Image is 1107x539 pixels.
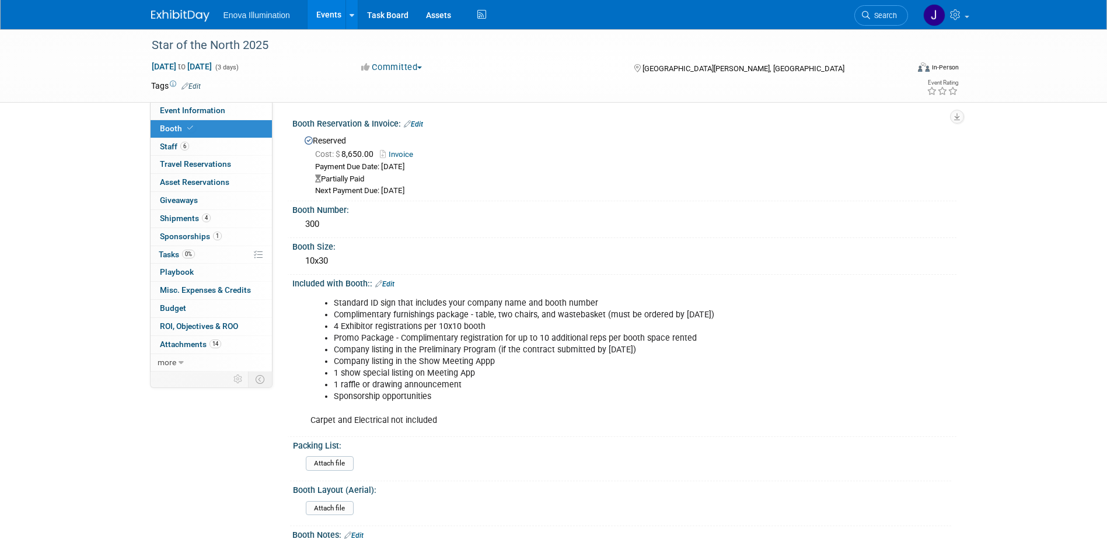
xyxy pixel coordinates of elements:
div: Booth Reservation & Invoice: [292,115,956,130]
div: Payment Due Date: [DATE] [315,162,948,173]
div: Booth Layout (Aerial): [293,481,951,496]
span: (3 days) [214,64,239,71]
span: more [158,358,176,367]
a: Sponsorships1 [151,228,272,246]
div: Included with Booth:: [292,275,956,290]
li: 1 raffle or drawing announcement [334,379,821,391]
a: Tasks0% [151,246,272,264]
span: Enova Illumination [224,10,290,20]
td: Toggle Event Tabs [248,372,272,387]
td: Tags [151,80,201,92]
span: Event Information [160,106,225,115]
div: 10x30 [301,252,948,270]
div: Star of the North 2025 [148,35,891,56]
i: Booth reservation complete [187,125,193,131]
div: Event Rating [927,80,958,86]
a: ROI, Objectives & ROO [151,318,272,335]
span: 6 [180,142,189,150]
span: Shipments [160,213,211,223]
span: 0% [182,250,195,258]
span: [GEOGRAPHIC_DATA][PERSON_NAME], [GEOGRAPHIC_DATA] [642,64,844,73]
span: Booth [160,124,195,133]
li: 1 show special listing on Meeting App [334,367,821,379]
span: Misc. Expenses & Credits [160,285,251,295]
div: 300 [301,215,948,233]
a: Search [854,5,908,26]
li: Company listing in the Show Meeting Appp [334,356,821,367]
a: Misc. Expenses & Credits [151,282,272,299]
a: Booth [151,120,272,138]
span: [DATE] [DATE] [151,61,212,72]
span: 8,650.00 [315,149,378,159]
a: Budget [151,300,272,317]
img: Format-Inperson.png [918,62,930,72]
li: 4 Exhibitor registrations per 10x10 booth [334,321,821,332]
a: Giveaways [151,192,272,209]
span: Staff [160,142,189,151]
a: Asset Reservations [151,174,272,191]
a: Travel Reservations [151,156,272,173]
div: Packing List: [293,437,951,452]
div: Booth Size: [292,238,956,253]
span: Attachments [160,339,221,349]
span: to [176,62,187,71]
span: Sponsorships [160,232,222,241]
td: Personalize Event Tab Strip [228,372,249,387]
img: ExhibitDay [151,10,209,22]
a: Edit [404,120,423,128]
span: Giveaways [160,195,198,205]
span: Search [870,11,897,20]
a: Staff6 [151,138,272,156]
span: Budget [160,303,186,313]
span: 4 [202,213,211,222]
div: Carpet and Electrical not included [302,292,828,432]
a: Shipments4 [151,210,272,228]
li: Promo Package - Complimentary registration for up to 10 additional reps per booth space rented [334,332,821,344]
div: Reserved [301,132,948,197]
div: In-Person [931,63,959,72]
div: Booth Number: [292,201,956,216]
span: Travel Reservations [160,159,231,169]
a: Edit [375,280,394,288]
div: Next Payment Due: [DATE] [315,185,948,197]
div: Event Format [839,61,959,78]
span: 14 [209,339,221,348]
div: Partially Paid [315,174,948,185]
span: ROI, Objectives & ROO [160,321,238,331]
a: Playbook [151,264,272,281]
span: Cost: $ [315,149,341,159]
li: Standard ID sign that includes your company name and booth number [334,297,821,309]
a: Attachments14 [151,336,272,353]
a: Edit [181,82,201,90]
span: 1 [213,232,222,240]
a: Event Information [151,102,272,120]
span: Playbook [160,267,194,276]
a: more [151,354,272,372]
span: Asset Reservations [160,177,229,187]
li: Company listing in the Preliminary Program (if the contract submitted by [DATE]) [334,344,821,356]
img: Janelle Tlusty [923,4,945,26]
li: Complimentary furnishings package - table, two chairs, and wastebasket (must be ordered by [DATE]) [334,309,821,321]
a: Invoice [380,150,419,159]
li: Sponsorship opportunities [334,391,821,402]
span: Tasks [159,250,195,259]
button: Committed [357,61,427,73]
